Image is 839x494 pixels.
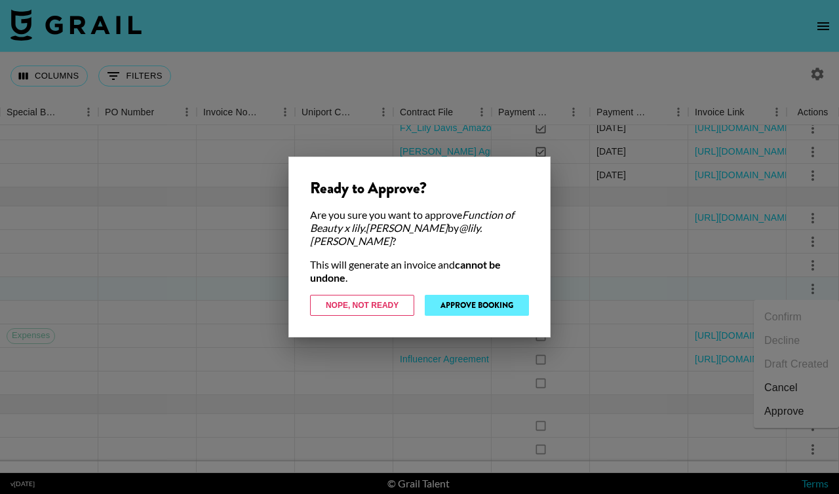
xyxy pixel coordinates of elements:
strong: cannot be undone [310,258,501,284]
div: Are you sure you want to approve by ? [310,208,529,248]
div: Ready to Approve? [310,178,529,198]
div: This will generate an invoice and . [310,258,529,284]
em: Function of Beauty x lily.[PERSON_NAME] [310,208,514,234]
em: @ lily.[PERSON_NAME] [310,221,482,247]
button: Nope, Not Ready [310,295,414,316]
button: Approve Booking [425,295,529,316]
